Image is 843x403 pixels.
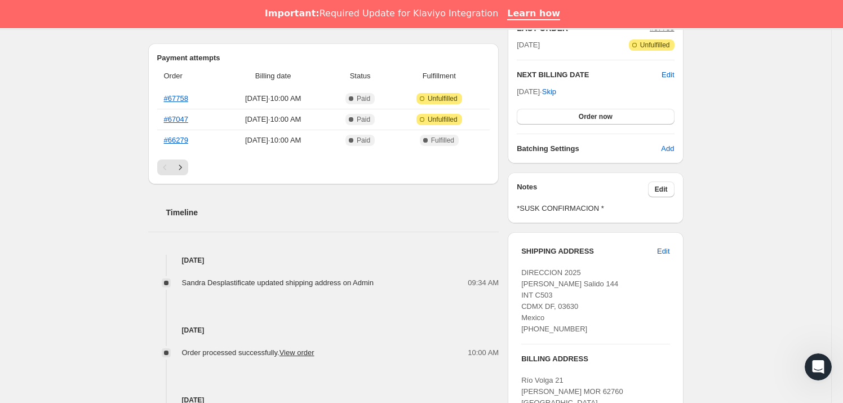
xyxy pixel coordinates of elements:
[805,353,832,380] iframe: Intercom live chat
[182,348,314,357] span: Order processed successfully.
[182,278,374,287] span: Sandra Desplastificate updated shipping address on Admin
[654,140,681,158] button: Add
[157,52,490,64] h2: Payment attempts
[428,94,458,103] span: Unfulfilled
[661,143,674,154] span: Add
[164,136,188,144] a: #66279
[357,115,370,124] span: Paid
[157,160,490,175] nav: Pagination
[657,246,669,257] span: Edit
[648,181,675,197] button: Edit
[468,277,499,289] span: 09:34 AM
[468,347,499,358] span: 10:00 AM
[535,83,563,101] button: Skip
[517,181,648,197] h3: Notes
[395,70,483,82] span: Fulfillment
[655,185,668,194] span: Edit
[517,109,674,125] button: Order now
[357,94,370,103] span: Paid
[517,203,674,214] span: *SUSK CONFIRMACION *
[221,93,325,104] span: [DATE] · 10:00 AM
[517,87,556,96] span: [DATE] ·
[265,8,498,19] div: Required Update for Klaviyo Integration
[148,325,499,336] h4: [DATE]
[157,64,218,88] th: Order
[517,69,662,81] h2: NEXT BILLING DATE
[166,207,499,218] h2: Timeline
[517,143,661,154] h6: Batching Settings
[662,69,674,81] button: Edit
[542,86,556,98] span: Skip
[579,112,613,121] span: Order now
[521,353,669,365] h3: BILLING ADDRESS
[279,348,314,357] a: View order
[172,160,188,175] button: Next
[517,39,540,51] span: [DATE]
[507,8,560,20] a: Learn how
[221,114,325,125] span: [DATE] · 10:00 AM
[221,135,325,146] span: [DATE] · 10:00 AM
[221,70,325,82] span: Billing date
[428,115,458,124] span: Unfulfilled
[357,136,370,145] span: Paid
[521,246,657,257] h3: SHIPPING ADDRESS
[332,70,389,82] span: Status
[650,242,676,260] button: Edit
[431,136,454,145] span: Fulfilled
[521,268,618,333] span: DIRECCION 2025 [PERSON_NAME] Salido 144 INT C503 CDMX DF, 03630 Mexico [PHONE_NUMBER]
[650,24,674,32] a: #67758
[265,8,320,19] b: Important:
[640,41,670,50] span: Unfulfilled
[164,115,188,123] a: #67047
[164,94,188,103] a: #67758
[148,255,499,266] h4: [DATE]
